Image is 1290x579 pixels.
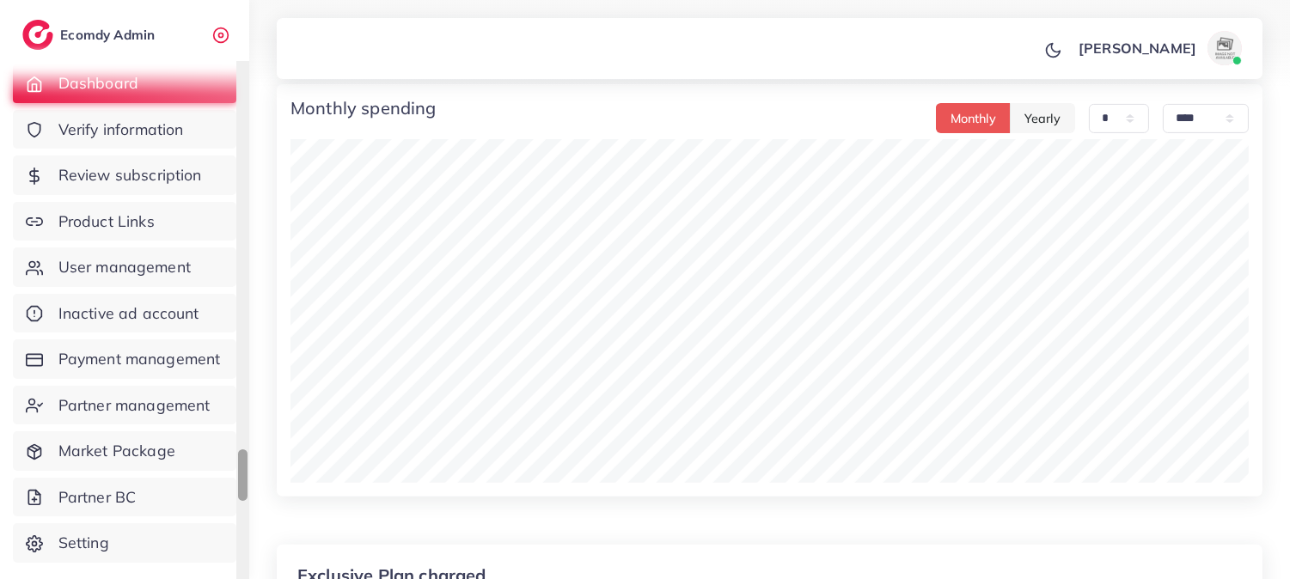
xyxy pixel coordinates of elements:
span: Setting [58,532,109,554]
span: Payment management [58,348,221,370]
a: Partner BC [13,478,236,517]
img: logo [22,20,53,50]
a: Market Package [13,431,236,471]
a: Payment management [13,339,236,379]
span: Inactive ad account [58,302,199,325]
p: [PERSON_NAME] [1079,38,1196,58]
button: Monthly [936,103,1011,133]
a: User management [13,247,236,287]
span: Review subscription [58,164,202,186]
span: Partner BC [58,486,137,509]
a: [PERSON_NAME]avatar [1069,31,1249,65]
a: Dashboard [13,64,236,103]
span: Verify information [58,119,184,141]
a: Partner management [13,386,236,425]
span: User management [58,256,191,278]
h2: Ecomdy Admin [60,27,159,43]
span: Partner management [58,394,211,417]
a: Review subscription [13,155,236,195]
span: Dashboard [58,72,138,94]
img: avatar [1207,31,1242,65]
span: Market Package [58,440,175,462]
a: logoEcomdy Admin [22,20,159,50]
button: Yearly [1010,103,1075,133]
a: Verify information [13,110,236,149]
a: Setting [13,523,236,563]
h4: Monthly spending [290,98,437,119]
a: Product Links [13,202,236,241]
span: Product Links [58,210,155,233]
a: Inactive ad account [13,294,236,333]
